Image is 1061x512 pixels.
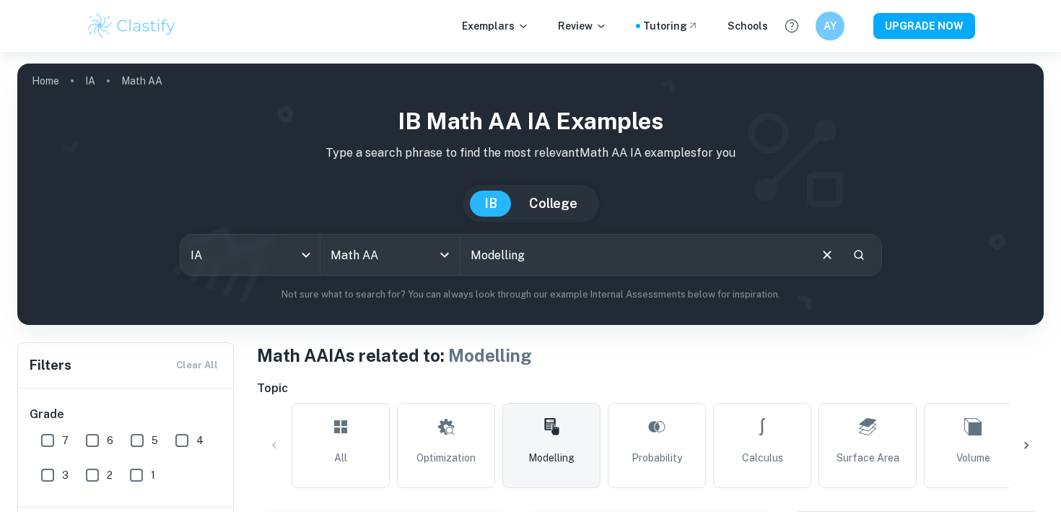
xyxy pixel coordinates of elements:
[448,345,532,365] span: Modelling
[107,467,113,483] span: 2
[416,450,476,466] span: Optimization
[85,71,95,91] a: IA
[121,73,162,89] p: Math AA
[728,18,768,34] a: Schools
[180,235,320,275] div: IA
[528,450,575,466] span: Modelling
[62,433,69,448] span: 7
[30,355,71,376] h6: Filters
[196,433,204,448] span: 4
[822,18,839,34] h6: AY
[17,64,1044,325] img: profile cover
[956,450,990,466] span: Volume
[29,287,1032,302] p: Not sure what to search for? You can always look through our example Internal Assessments below f...
[873,13,975,39] button: UPGRADE NOW
[29,104,1032,139] h1: IB Math AA IA examples
[515,191,592,217] button: College
[837,450,899,466] span: Surface Area
[742,450,783,466] span: Calculus
[107,433,113,448] span: 6
[30,406,223,423] h6: Grade
[257,380,1044,397] h6: Topic
[257,342,1044,368] h1: Math AA IAs related to:
[86,12,178,40] img: Clastify logo
[558,18,607,34] p: Review
[816,12,844,40] button: AY
[435,245,455,265] button: Open
[847,243,871,267] button: Search
[152,433,158,448] span: 5
[643,18,699,34] a: Tutoring
[62,467,69,483] span: 3
[813,241,841,269] button: Clear
[632,450,682,466] span: Probability
[462,18,529,34] p: Exemplars
[470,191,512,217] button: IB
[460,235,808,275] input: E.g. modelling a logo, player arrangements, shape of an egg...
[151,467,155,483] span: 1
[29,144,1032,162] p: Type a search phrase to find the most relevant Math AA IA examples for you
[32,71,59,91] a: Home
[780,14,804,38] button: Help and Feedback
[334,450,347,466] span: All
